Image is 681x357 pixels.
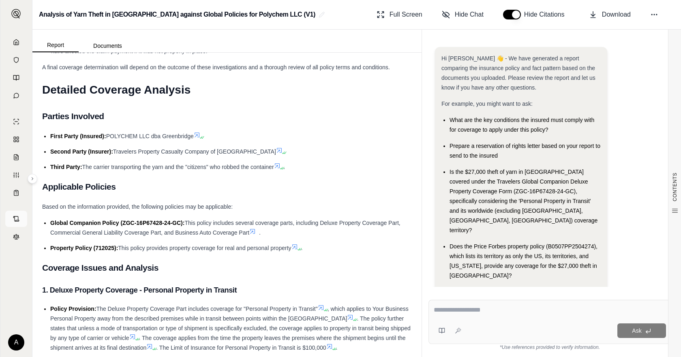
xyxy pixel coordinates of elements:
[441,55,595,91] span: Hi [PERSON_NAME] 👋 - We have generated a report comparing the insurance policy and fact pattern b...
[39,7,315,22] h2: Analysis of Yarn Theft in [GEOGRAPHIC_DATA] against Global Policies for Polychem LLC (V1)
[28,174,37,184] button: Expand sidebar
[336,344,338,351] span: .
[106,133,194,139] span: POLYCHEM LLC dba Greenbridge
[50,148,113,155] span: Second Party (Insurer):
[390,10,422,19] span: Full Screen
[602,10,631,19] span: Download
[42,203,233,210] span: Based on the information provided, the following policies may be applicable:
[373,6,426,23] button: Full Screen
[42,79,412,101] h1: Detailed Coverage Analysis
[5,52,27,68] a: Documents Vault
[5,88,27,104] a: Chat
[50,133,106,139] span: First Party (Insured):
[11,9,21,19] img: Expand sidebar
[5,211,27,227] a: Contract Analysis
[672,173,678,201] span: CONTENTS
[50,245,118,251] span: Property Policy (712025):
[439,6,487,23] button: Hide Chat
[586,6,634,23] button: Download
[632,327,641,334] span: Ask
[50,335,406,351] span: . The coverage applies from the time the property leaves the premises where the shipment begins u...
[32,38,79,52] button: Report
[5,113,27,130] a: Single Policy
[5,167,27,183] a: Custom Report
[50,306,96,312] span: Policy Provision:
[259,229,261,236] span: .
[42,283,412,297] h3: 1. Deluxe Property Coverage - Personal Property in Transit
[428,344,671,351] div: *Use references provided to verify information.
[113,148,276,155] span: Travelers Property Casualty Company of [GEOGRAPHIC_DATA]
[8,334,24,351] div: A
[50,220,400,236] span: This policy includes several coverage parts, including Deluxe Property Coverage Part, Commercial ...
[79,39,137,52] button: Documents
[42,178,412,195] h2: Applicable Policies
[5,229,27,245] a: Legal Search Engine
[96,306,318,312] span: The Deluxe Property Coverage Part includes coverage for "Personal Property in Transit"
[284,164,285,170] span: .
[450,143,600,159] span: Prepare a reservation of rights letter based on your report to send to the insured
[5,70,27,86] a: Prompt Library
[450,117,594,133] span: What are the key conditions the insured must comply with for coverage to apply under this policy?
[118,245,291,251] span: This policy provides property coverage for real and personal property
[156,344,326,351] span: . The Limit of Insurance for Personal Property in Transit is $100,000
[450,169,597,233] span: Is the $27,000 theft of yarn in [GEOGRAPHIC_DATA] covered under the Travelers Global Companion De...
[441,100,533,107] span: For example, you might want to ask:
[42,108,412,125] h2: Parties Involved
[5,34,27,50] a: Home
[8,6,24,22] button: Expand sidebar
[455,10,484,19] span: Hide Chat
[42,259,412,276] h2: Coverage Issues and Analysis
[301,245,303,251] span: .
[50,315,411,341] span: . The policy further states that unless a mode of transportation or type of shipment is specifica...
[450,243,597,279] span: Does the Price Forbes property policy (B0507PP2504274), which lists its territory as only the US,...
[42,64,390,71] span: A final coverage determination will depend on the outcome of these investigations and a thorough ...
[50,164,82,170] span: Third Party:
[524,10,570,19] span: Hide Citations
[82,164,274,170] span: The carrier transporting the yarn and the "citizens" who robbed the container
[50,220,184,226] span: Global Companion Policy (ZGC-16P67428-24-GC):
[617,323,666,338] button: Ask
[5,131,27,148] a: Policy Comparisons
[5,149,27,165] a: Claim Coverage
[5,185,27,201] a: Coverage Table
